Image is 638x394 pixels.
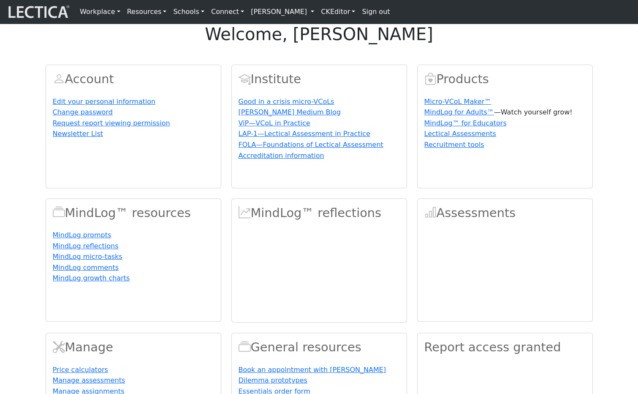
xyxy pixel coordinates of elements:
a: MindLog for Adults™ [424,108,494,116]
a: Lectical Assessments [424,130,496,138]
h2: Report access granted [424,340,586,355]
a: Book an appointment with [PERSON_NAME] [239,366,386,374]
h2: General resources [239,340,400,355]
a: MindLog comments [53,264,119,272]
a: Request report viewing permission [53,119,170,127]
h2: Institute [239,72,400,87]
img: lecticalive [6,4,70,20]
span: Account [53,72,65,86]
a: Newsletter List [53,130,103,138]
a: Schools [170,3,208,20]
a: ViP—VCoL in Practice [239,119,310,127]
span: MindLog™ resources [53,206,65,220]
a: CKEditor [318,3,358,20]
a: [PERSON_NAME] Medium Blog [239,108,341,116]
a: MindLog growth charts [53,274,130,282]
a: [PERSON_NAME] [247,3,318,20]
a: MindLog prompts [53,231,111,239]
span: Products [424,72,437,86]
a: Good in a crisis micro-VCoLs [239,98,334,106]
h2: MindLog™ resources [53,206,214,220]
a: MindLog™ for Educators [424,119,507,127]
h2: Account [53,72,214,87]
a: Resources [124,3,170,20]
a: Price calculators [53,366,108,374]
a: Accreditation information [239,152,324,160]
a: Manage assessments [53,376,125,384]
a: Workplace [76,3,124,20]
a: Dilemma prototypes [239,376,307,384]
a: LAP-1—Lectical Assessment in Practice [239,130,370,138]
span: Resources [239,340,251,354]
span: Account [239,72,251,86]
span: Assessments [424,206,437,220]
h2: Manage [53,340,214,355]
a: Edit your personal information [53,98,156,106]
a: Connect [208,3,247,20]
h2: Assessments [424,206,586,220]
h2: Products [424,72,586,87]
p: —Watch yourself grow! [424,107,586,117]
a: Sign out [358,3,393,20]
span: Manage [53,340,65,354]
span: MindLog [239,206,251,220]
a: FOLA—Foundations of Lectical Assessment [239,141,383,149]
a: Recruitment tools [424,141,484,149]
a: Micro-VCoL Maker™ [424,98,491,106]
a: MindLog micro-tasks [53,253,122,261]
a: MindLog reflections [53,242,119,250]
a: Change password [53,108,113,116]
h2: MindLog™ reflections [239,206,400,220]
